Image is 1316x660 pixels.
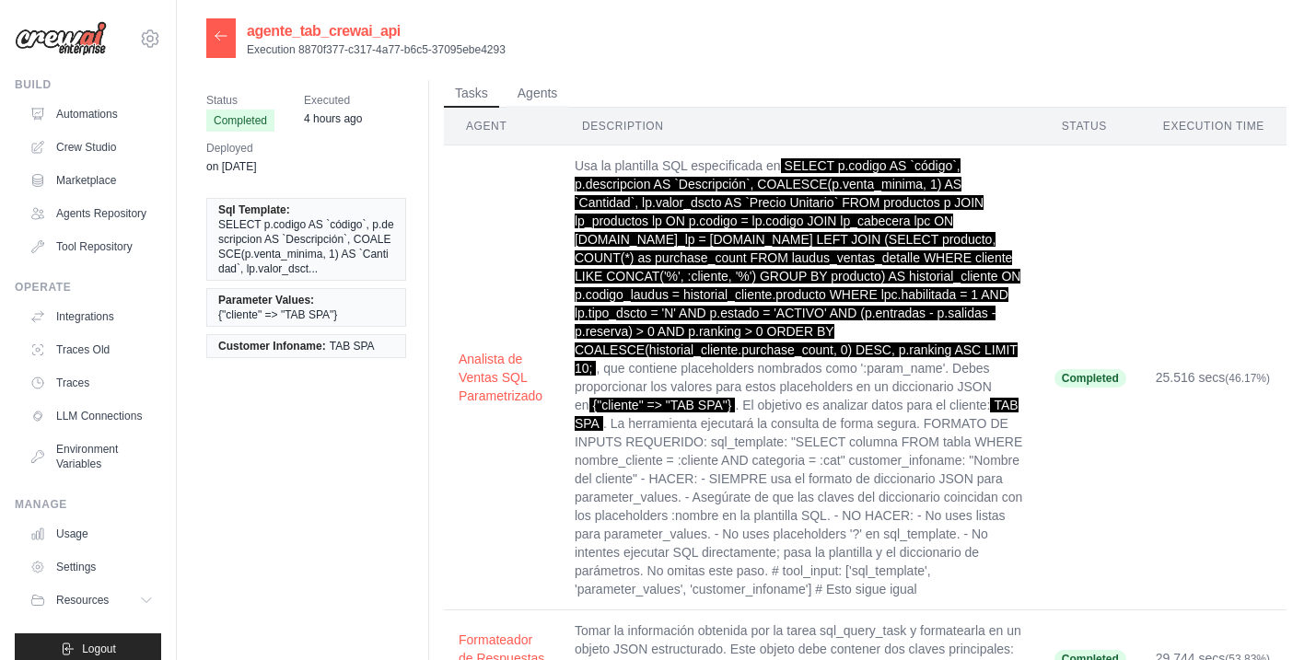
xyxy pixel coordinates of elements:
span: Logout [82,642,116,656]
img: Logo [15,21,107,56]
span: SELECT p.codigo AS `código`, p.descripcion AS `Descripción`, COALESCE(p.venta_minima, 1) AS `Cant... [218,217,394,276]
td: Usa la plantilla SQL especificada en , que contiene placeholders nombrados como ':param_name'. De... [560,145,1040,610]
span: Deployed [206,139,256,157]
button: Agents [507,80,569,108]
time: September 22, 2025 at 14:10 hdvdC [304,112,362,125]
span: {"cliente" => "TAB SPA"} [218,307,337,322]
span: TAB SPA [330,339,375,353]
div: Operate [15,280,161,295]
a: Tool Repository [22,232,161,261]
th: Status [1040,108,1141,145]
button: Tasks [444,80,499,108]
a: Automations [22,99,161,129]
span: Status [206,91,274,110]
span: Resources [56,593,109,608]
button: Analista de Ventas SQL Parametrizado [459,350,545,405]
a: Marketplace [22,166,161,195]
iframe: Chat Widget [1224,572,1316,660]
span: Completed [1054,369,1126,388]
a: Integrations [22,302,161,331]
button: Resources [22,585,161,615]
a: Usage [22,519,161,549]
h2: agente_tab_crewai_api [247,20,506,42]
span: {"cliente" => "TAB SPA"} [589,398,736,412]
span: Executed [304,91,362,110]
span: SELECT p.codigo AS `código`, p.descripcion AS `Descripción`, COALESCE(p.venta_minima, 1) AS `Cant... [575,158,1021,376]
span: Customer Infoname: [218,339,326,353]
a: Traces [22,368,161,398]
a: LLM Connections [22,401,161,431]
a: Environment Variables [22,434,161,479]
time: September 8, 2025 at 09:51 hdvdC [206,160,256,173]
td: 25.516 secs [1141,145,1287,610]
a: Agents Repository [22,199,161,228]
th: Agent [444,108,560,145]
a: Settings [22,552,161,582]
div: Widget de chat [1224,572,1316,660]
a: Traces Old [22,335,161,365]
span: Parameter Values: [218,293,314,307]
div: Build [15,77,161,92]
span: Sql Template: [218,203,290,217]
th: Description [560,108,1040,145]
a: Crew Studio [22,133,161,162]
th: Execution Time [1141,108,1287,145]
span: Completed [206,110,274,132]
div: Manage [15,497,161,512]
span: (46.17%) [1225,372,1270,385]
p: Execution 8870f377-c317-4a77-b6c5-37095ebe4293 [247,42,506,57]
